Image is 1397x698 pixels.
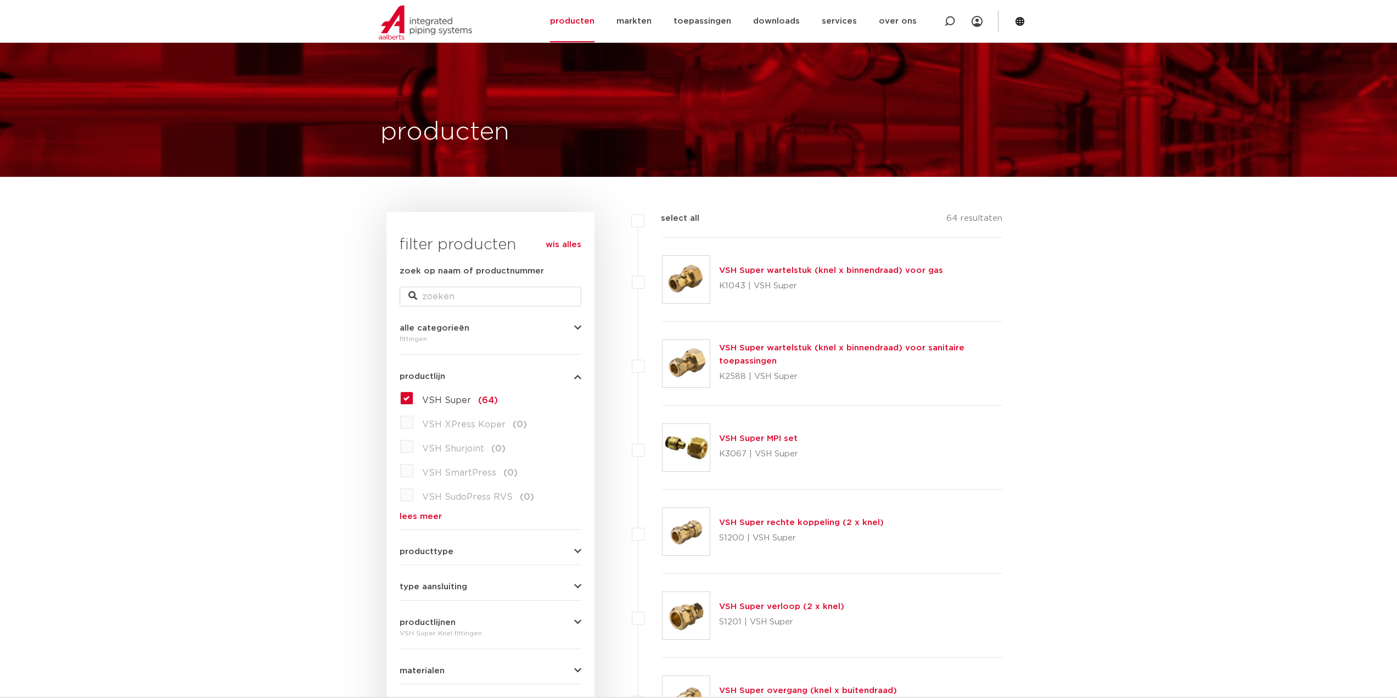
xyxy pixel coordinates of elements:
[400,324,581,332] button: alle categorieën
[400,618,581,627] button: productlijnen
[400,287,581,306] input: zoeken
[644,212,699,225] label: select all
[400,548,581,556] button: producttype
[380,115,509,150] h1: producten
[719,344,964,365] a: VSH Super wartelstuk (knel x binnendraad) voor sanitaire toepassingen
[513,420,527,429] span: (0)
[503,468,518,477] span: (0)
[400,324,469,332] span: alle categorieën
[546,238,581,252] a: wis alles
[719,445,798,463] p: K3067 | VSH Super
[719,518,884,527] a: VSH Super rechte koppeling (2 x knel)
[719,602,844,611] a: VSH Super verloop (2 x knel)
[400,332,581,345] div: fittingen
[400,627,581,640] div: VSH Super Knel fittingen
[663,592,710,639] img: Thumbnail for VSH Super verloop (2 x knel)
[719,613,844,631] p: S1201 | VSH Super
[400,372,581,381] button: productlijn
[719,277,943,295] p: K1043 | VSH Super
[663,508,710,555] img: Thumbnail for VSH Super rechte koppeling (2 x knel)
[491,444,506,453] span: (0)
[478,396,498,405] span: (64)
[719,434,798,443] a: VSH Super MPI set
[719,686,897,695] a: VSH Super overgang (knel x buitendraad)
[422,444,484,453] span: VSH Shurjoint
[400,667,445,675] span: materialen
[422,420,506,429] span: VSH XPress Koper
[946,212,1002,229] p: 64 resultaten
[400,372,445,381] span: productlijn
[422,468,496,477] span: VSH SmartPress
[400,512,581,521] a: lees meer
[422,396,471,405] span: VSH Super
[719,266,943,275] a: VSH Super wartelstuk (knel x binnendraad) voor gas
[422,493,513,501] span: VSH SudoPress RVS
[400,667,581,675] button: materialen
[520,493,534,501] span: (0)
[400,234,581,256] h3: filter producten
[719,368,1003,386] p: K2588 | VSH Super
[400,548,453,556] span: producttype
[663,256,710,303] img: Thumbnail for VSH Super wartelstuk (knel x binnendraad) voor gas
[400,618,456,627] span: productlijnen
[663,340,710,387] img: Thumbnail for VSH Super wartelstuk (knel x binnendraad) voor sanitaire toepassingen
[400,265,544,278] label: zoek op naam of productnummer
[400,583,581,591] button: type aansluiting
[719,529,884,547] p: S1200 | VSH Super
[400,583,467,591] span: type aansluiting
[663,424,710,471] img: Thumbnail for VSH Super MPI set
